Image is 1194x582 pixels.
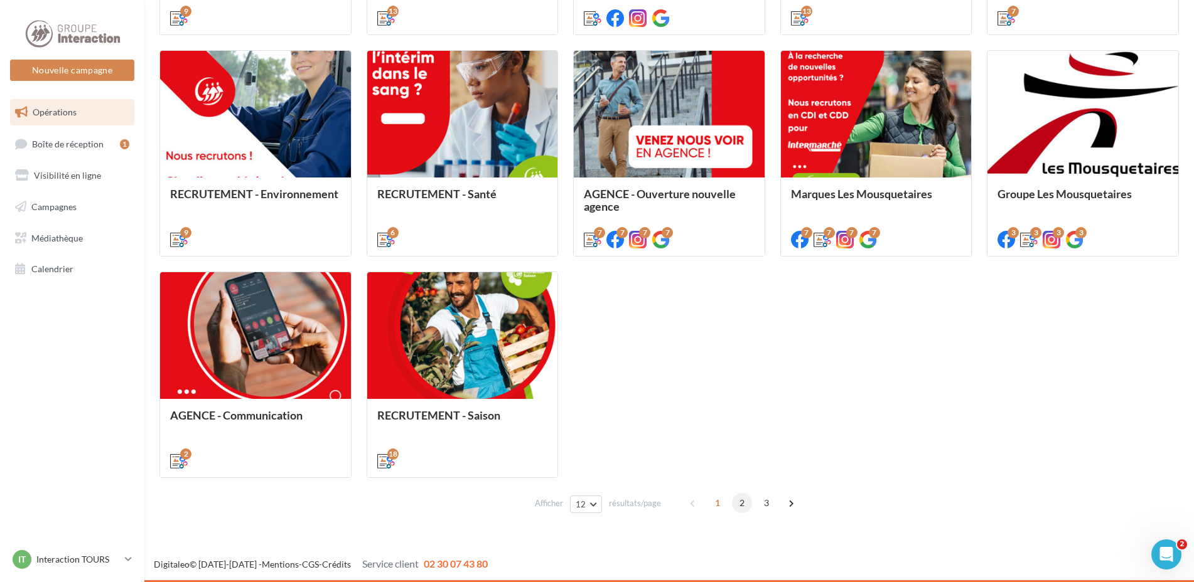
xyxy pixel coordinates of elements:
[8,130,137,157] a: Boîte de réception1
[609,497,661,509] span: résultats/page
[791,187,932,201] span: Marques Les Mousquetaires
[170,408,303,422] span: AGENCE - Communication
[594,227,605,238] div: 7
[34,170,101,181] span: Visibilité en ligne
[377,408,500,422] span: RECRUTEMENT - Saison
[180,448,191,460] div: 2
[387,448,399,460] div: 18
[8,194,137,220] a: Campagnes
[8,99,137,125] a: Opérations
[31,201,77,212] span: Campagnes
[1151,539,1181,569] iframe: Intercom live chat
[10,548,134,571] a: IT Interaction TOURS
[998,187,1132,201] span: Groupe Les Mousquetaires
[1075,227,1087,238] div: 3
[32,138,104,149] span: Boîte de réception
[362,558,419,569] span: Service client
[1053,227,1064,238] div: 3
[616,227,628,238] div: 7
[10,60,134,81] button: Nouvelle campagne
[584,187,736,213] span: AGENCE - Ouverture nouvelle agence
[262,559,299,569] a: Mentions
[170,187,338,201] span: RECRUTEMENT - Environnement
[8,256,137,282] a: Calendrier
[732,493,752,513] span: 2
[322,559,351,569] a: Crédits
[1030,227,1041,238] div: 3
[120,139,129,149] div: 1
[31,263,73,274] span: Calendrier
[1008,6,1019,17] div: 7
[801,227,812,238] div: 7
[1008,227,1019,238] div: 3
[33,107,77,117] span: Opérations
[36,553,120,566] p: Interaction TOURS
[756,493,777,513] span: 3
[8,225,137,251] a: Médiathèque
[18,553,26,566] span: IT
[424,558,488,569] span: 02 30 07 43 80
[387,6,399,17] div: 13
[662,227,673,238] div: 7
[387,227,399,238] div: 6
[302,559,319,569] a: CGS
[154,559,488,569] span: © [DATE]-[DATE] - - -
[570,495,602,513] button: 12
[377,187,497,201] span: RECRUTEMENT - Santé
[8,162,137,189] a: Visibilité en ligne
[535,497,563,509] span: Afficher
[869,227,880,238] div: 7
[1177,539,1187,549] span: 2
[846,227,858,238] div: 7
[639,227,650,238] div: 7
[576,499,586,509] span: 12
[154,559,190,569] a: Digitaleo
[180,6,191,17] div: 9
[180,227,191,238] div: 9
[31,232,83,243] span: Médiathèque
[801,6,812,17] div: 13
[707,493,728,513] span: 1
[824,227,835,238] div: 7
